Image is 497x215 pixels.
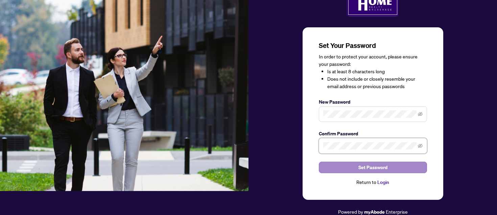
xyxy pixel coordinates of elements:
[418,143,423,148] span: eye-invisible
[319,53,427,90] div: In order to protect your account, please ensure your password:
[327,68,427,75] li: Is at least 8 characters long
[386,209,408,215] span: Enterprise
[358,162,387,173] span: Set Password
[319,130,427,137] label: Confirm Password
[319,179,427,186] div: Return to
[319,41,427,50] h3: Set Your Password
[319,162,427,173] button: Set Password
[418,112,423,116] span: eye-invisible
[327,75,427,90] li: Does not include or closely resemble your email address or previous passwords
[338,209,363,215] span: Powered by
[319,98,427,106] label: New Password
[377,179,389,185] a: Login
